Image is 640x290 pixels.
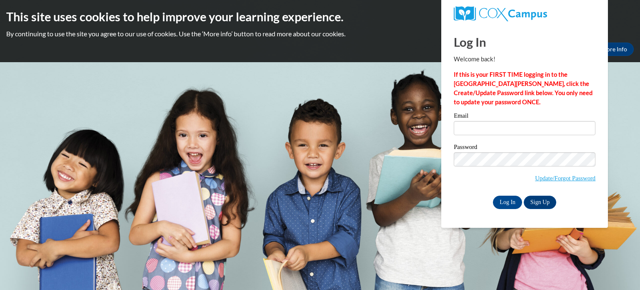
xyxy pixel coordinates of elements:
[454,144,595,152] label: Password
[454,71,592,106] strong: If this is your FIRST TIME logging in to the [GEOGRAPHIC_DATA][PERSON_NAME], click the Create/Upd...
[524,196,556,209] a: Sign Up
[454,33,595,50] h1: Log In
[454,6,547,21] img: COX Campus
[6,8,634,25] h2: This site uses cookies to help improve your learning experience.
[595,43,634,56] a: More Info
[493,196,522,209] input: Log In
[454,6,595,21] a: COX Campus
[454,113,595,121] label: Email
[6,29,634,38] p: By continuing to use the site you agree to our use of cookies. Use the ‘More info’ button to read...
[535,175,595,182] a: Update/Forgot Password
[454,55,595,64] p: Welcome back!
